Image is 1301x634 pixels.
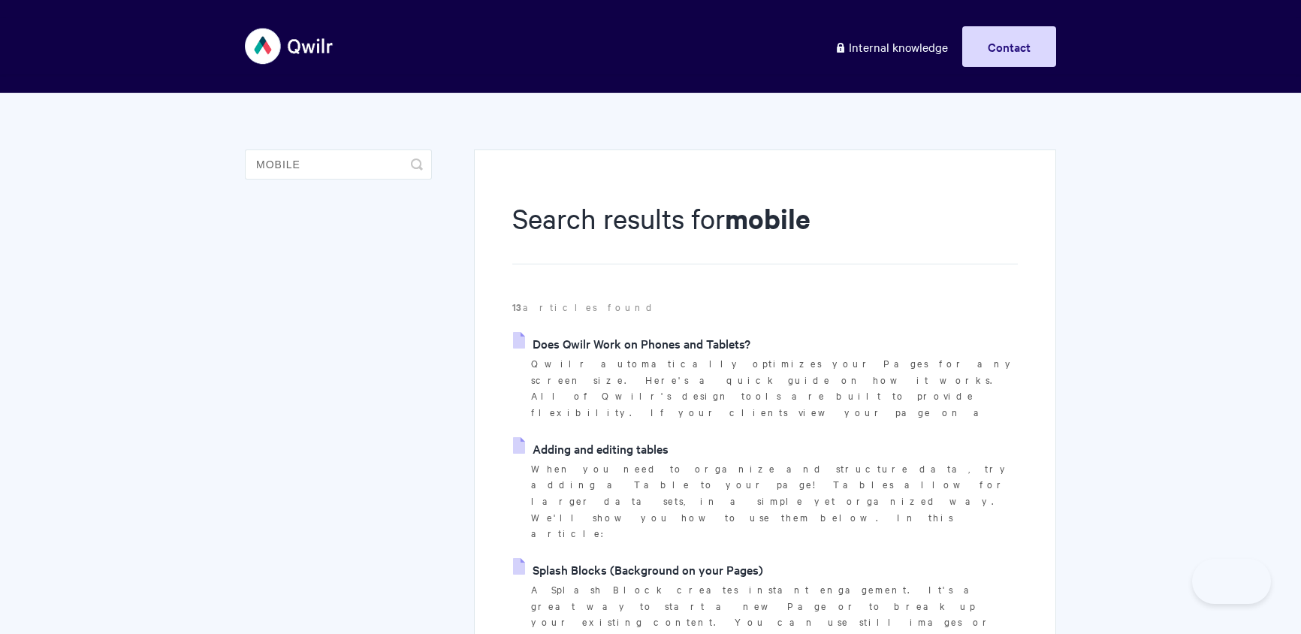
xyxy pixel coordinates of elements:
iframe: Toggle Customer Support [1192,559,1271,604]
input: Search [245,149,432,180]
a: Adding and editing tables [513,437,669,460]
strong: 13 [512,300,523,314]
a: Internal knowledge [823,26,959,67]
img: Qwilr Help Center [245,18,334,74]
a: Splash Blocks (Background on your Pages) [513,558,763,581]
p: Qwilr automatically optimizes your Pages for any screen size. Here's a quick guide on how it work... [531,355,1018,421]
strong: mobile [725,200,810,237]
h1: Search results for [512,199,1018,264]
p: articles found [512,299,1018,315]
p: When you need to organize and structure data, try adding a Table to your page! Tables allow for l... [531,460,1018,542]
a: Contact [962,26,1056,67]
a: Does Qwilr Work on Phones and Tablets? [513,332,750,355]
